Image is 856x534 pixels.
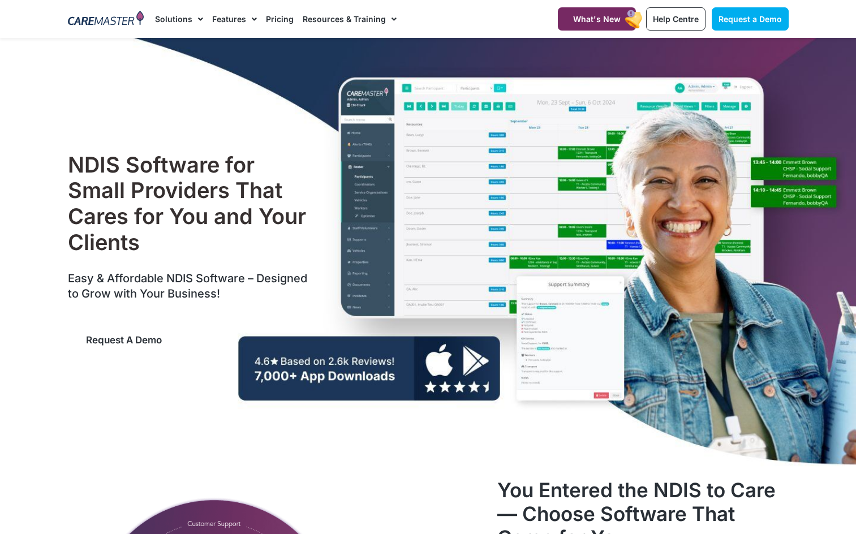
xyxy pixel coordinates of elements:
a: Help Centre [646,7,706,31]
img: CareMaster Logo [68,11,144,28]
span: What's New [573,14,621,24]
a: Request a Demo [68,322,180,358]
span: Request a Demo [719,14,782,24]
span: Help Centre [653,14,699,24]
h1: NDIS Software for Small Providers That Cares for You and Your Clients [68,152,313,255]
span: Request a Demo [86,334,162,346]
span: Easy & Affordable NDIS Software – Designed to Grow with Your Business! [68,272,307,300]
a: Request a Demo [712,7,789,31]
a: What's New [558,7,636,31]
